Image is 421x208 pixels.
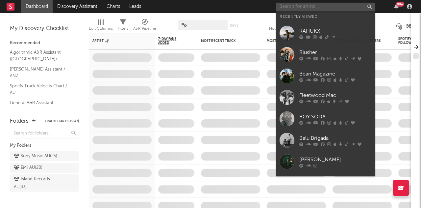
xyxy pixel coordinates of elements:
div: Blusher [299,48,372,56]
a: Fleetwood Mac [276,87,375,108]
button: Save [230,24,238,27]
div: Recently Viewed [280,13,372,21]
button: Tracked Artists(47) [45,120,79,123]
a: Balu Brigada [276,130,375,151]
a: [PERSON_NAME] [276,151,375,172]
div: EMI AU ( 28 ) [14,164,42,172]
div: BOY SODA [299,113,372,121]
input: Search for folders... [10,129,79,138]
div: My Discovery Checklist [10,25,79,33]
div: A&R Pipeline [133,16,156,36]
a: Sony Music AU(25) [10,151,79,161]
div: KAHUKX [299,27,372,35]
button: 99+ [394,4,399,9]
div: Most Recent Copyright [267,39,316,43]
div: A&R Pipeline [133,25,156,33]
span: 7-Day Fans Added [158,37,185,45]
div: Folders [10,117,29,125]
a: General A&R Assistant ([GEOGRAPHIC_DATA]) [10,99,72,113]
a: Blusher [276,44,375,65]
a: EMI AU(28) [10,163,79,173]
a: [PERSON_NAME] Assistant / ANZ [10,66,72,79]
div: My Folders [10,142,79,150]
div: Filters [118,16,128,36]
div: Balu Brigada [299,134,372,142]
div: Edit Columns [89,16,113,36]
a: KAHUKX [276,22,375,44]
a: Bean Magazine [276,65,375,87]
div: Filters [118,25,128,33]
a: Island Records AU(33) [10,174,79,192]
div: [PERSON_NAME] [299,156,372,163]
div: Sony Music AU ( 25 ) [14,152,57,160]
div: Edit Columns [89,25,113,33]
input: Search for artists [276,3,375,11]
div: Most Recent Track [201,39,250,43]
div: Notifications (Artist) [269,16,304,36]
a: [PERSON_NAME] [276,172,375,194]
div: Artist [92,39,142,43]
a: Spotify Track Velocity Chart / AU [10,82,72,96]
div: Island Records AU ( 33 ) [14,175,60,191]
a: BOY SODA [276,108,375,130]
div: Notifications (Artist) [269,25,304,33]
div: 99 + [396,2,404,7]
div: Fleetwood Mac [299,91,372,99]
a: Algorithmic A&R Assistant ([GEOGRAPHIC_DATA]) [10,49,72,62]
div: Recommended [10,39,79,47]
div: Bean Magazine [299,70,372,78]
